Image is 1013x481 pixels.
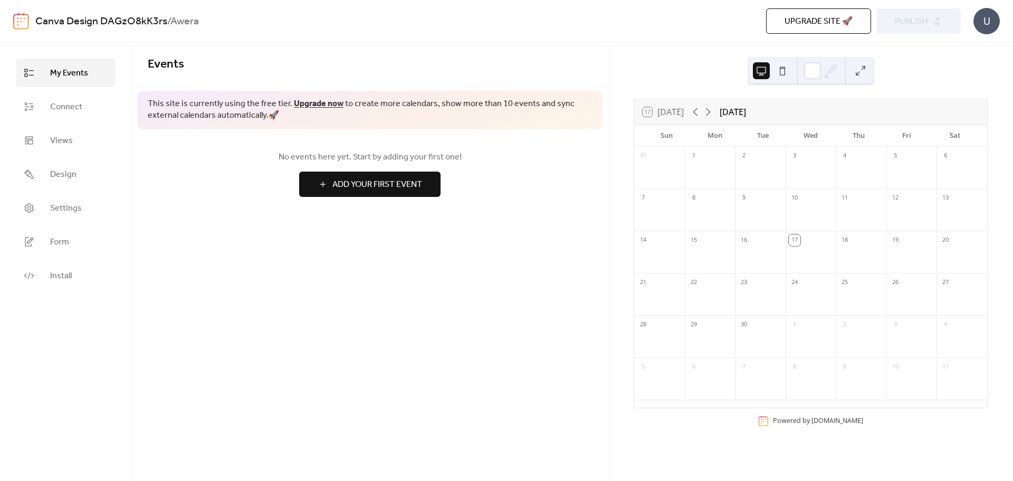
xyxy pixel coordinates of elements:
a: Settings [16,194,116,222]
div: 5 [890,150,901,162]
a: Install [16,261,116,290]
div: 6 [940,150,951,162]
div: 6 [688,361,700,373]
span: Events [148,53,184,76]
a: My Events [16,59,116,87]
a: Form [16,228,116,256]
img: logo [13,13,29,30]
div: 8 [789,361,800,373]
div: 7 [738,361,750,373]
div: 14 [637,234,649,246]
div: Sat [931,125,979,146]
div: 10 [890,361,901,373]
div: 15 [688,234,700,246]
div: 10 [789,192,800,204]
div: 27 [940,277,951,288]
a: Connect [16,92,116,121]
div: 22 [688,277,700,288]
div: 2 [738,150,750,162]
div: Thu [835,125,883,146]
div: 8 [688,192,700,204]
a: [DOMAIN_NAME] [811,416,863,425]
div: Sun [643,125,691,146]
a: Design [16,160,116,188]
div: 2 [839,319,850,331]
button: Upgrade site 🚀 [766,8,871,34]
div: 3 [890,319,901,331]
div: 1 [688,150,700,162]
div: 7 [637,192,649,204]
div: Fri [883,125,931,146]
b: / [167,12,170,32]
div: 16 [738,234,750,246]
span: My Events [50,67,88,80]
a: Upgrade now [294,96,343,112]
span: This site is currently using the free tier. to create more calendars, show more than 10 events an... [148,98,592,122]
div: 3 [789,150,800,162]
span: Install [50,270,72,282]
span: Design [50,168,77,181]
div: 17 [789,234,800,246]
div: 25 [839,277,850,288]
span: Settings [50,202,82,215]
div: 11 [839,192,850,204]
div: 28 [637,319,649,331]
div: 5 [637,361,649,373]
div: 26 [890,277,901,288]
div: Powered by [773,416,863,425]
div: 13 [940,192,951,204]
div: 4 [940,319,951,331]
div: 11 [940,361,951,373]
a: Views [16,126,116,155]
span: Form [50,236,69,249]
span: Connect [50,101,82,114]
div: Wed [787,125,835,146]
div: 4 [839,150,850,162]
div: 12 [890,192,901,204]
div: 24 [789,277,800,288]
div: 21 [637,277,649,288]
a: Add Your First Event [148,172,592,197]
b: Awera [170,12,199,32]
div: 9 [839,361,850,373]
button: Add Your First Event [299,172,441,197]
div: 19 [890,234,901,246]
div: 30 [738,319,750,331]
div: 18 [839,234,850,246]
span: No events here yet. Start by adding your first one! [148,151,592,164]
span: Upgrade site 🚀 [785,15,853,28]
div: 9 [738,192,750,204]
a: Canva Design DAGzO8kK3rs [35,12,167,32]
div: 23 [738,277,750,288]
div: 1 [789,319,800,331]
div: 29 [688,319,700,331]
div: [DATE] [720,106,746,118]
span: Add Your First Event [332,178,422,191]
span: Views [50,135,73,147]
div: Tue [739,125,787,146]
div: 31 [637,150,649,162]
div: Mon [691,125,739,146]
div: U [973,8,1000,34]
div: 20 [940,234,951,246]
